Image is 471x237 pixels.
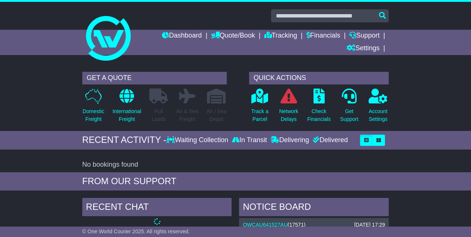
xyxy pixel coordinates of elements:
[149,108,168,123] p: Full Loads
[112,88,141,127] a: InternationalFreight
[249,72,389,84] div: QUICK ACTIONS
[239,198,389,218] div: NOTICE BOARD
[368,88,388,127] a: AccountSettings
[307,108,331,123] p: Check Financials
[166,136,230,144] div: Waiting Collection
[347,42,379,55] a: Settings
[176,108,198,123] p: Air & Sea Freight
[82,88,105,127] a: DomesticFreight
[243,222,385,228] div: ( )
[369,108,388,123] p: Account Settings
[112,108,141,123] p: International Freight
[206,108,226,123] p: Air / Sea Depot
[211,30,255,42] a: Quote/Book
[279,88,299,127] a: NetworkDelays
[306,30,340,42] a: Financials
[354,222,385,228] div: [DATE] 17:29
[307,88,331,127] a: CheckFinancials
[349,30,379,42] a: Support
[83,108,104,123] p: Domestic Freight
[289,222,304,228] span: 17571
[82,135,166,145] div: RECENT ACTIVITY -
[82,161,389,169] div: No bookings found
[82,72,227,84] div: GET A QUOTE
[251,88,269,127] a: Track aParcel
[230,136,269,144] div: In Transit
[251,108,268,123] p: Track a Parcel
[340,88,359,127] a: GetSupport
[269,136,311,144] div: Delivering
[340,108,358,123] p: Get Support
[264,30,297,42] a: Tracking
[82,176,389,187] div: FROM OUR SUPPORT
[162,30,202,42] a: Dashboard
[279,108,298,123] p: Network Delays
[243,222,287,228] a: OWCAU641527AU
[82,228,190,234] span: © One World Courier 2025. All rights reserved.
[311,136,348,144] div: Delivered
[82,198,232,218] div: RECENT CHAT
